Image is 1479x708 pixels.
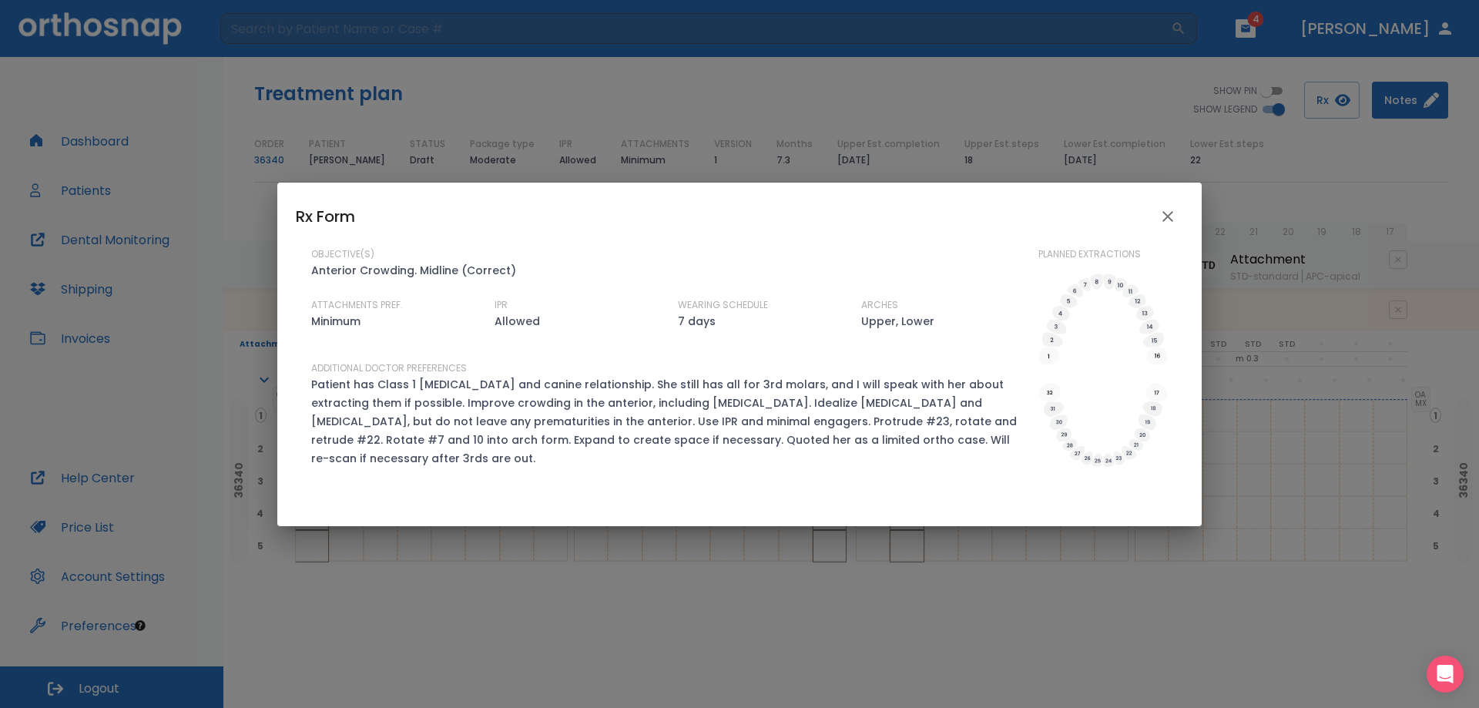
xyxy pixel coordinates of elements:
p: PLANNED EXTRACTIONS [1038,247,1141,261]
p: Patient has Class 1 [MEDICAL_DATA] and canine relationship. She still has all for 3rd molars, and... [311,375,1020,468]
div: Open Intercom Messenger [1427,656,1464,693]
p: WEARING SCHEDULE [678,298,768,312]
p: IPR [495,298,508,312]
button: close [1152,201,1183,232]
p: ARCHES [861,298,898,312]
p: Upper, Lower [861,312,934,331]
p: Allowed [495,312,540,331]
p: OBJECTIVE(S) [311,247,374,261]
p: ADDITIONAL DOCTOR PREFERENCES [311,361,467,375]
p: Anterior Crowding. Midline (Correct) [311,261,516,280]
p: Minimum [311,312,361,331]
h6: Rx Form [296,204,355,229]
p: ATTACHMENTS PREF. [311,298,403,312]
p: 7 days [678,312,716,331]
